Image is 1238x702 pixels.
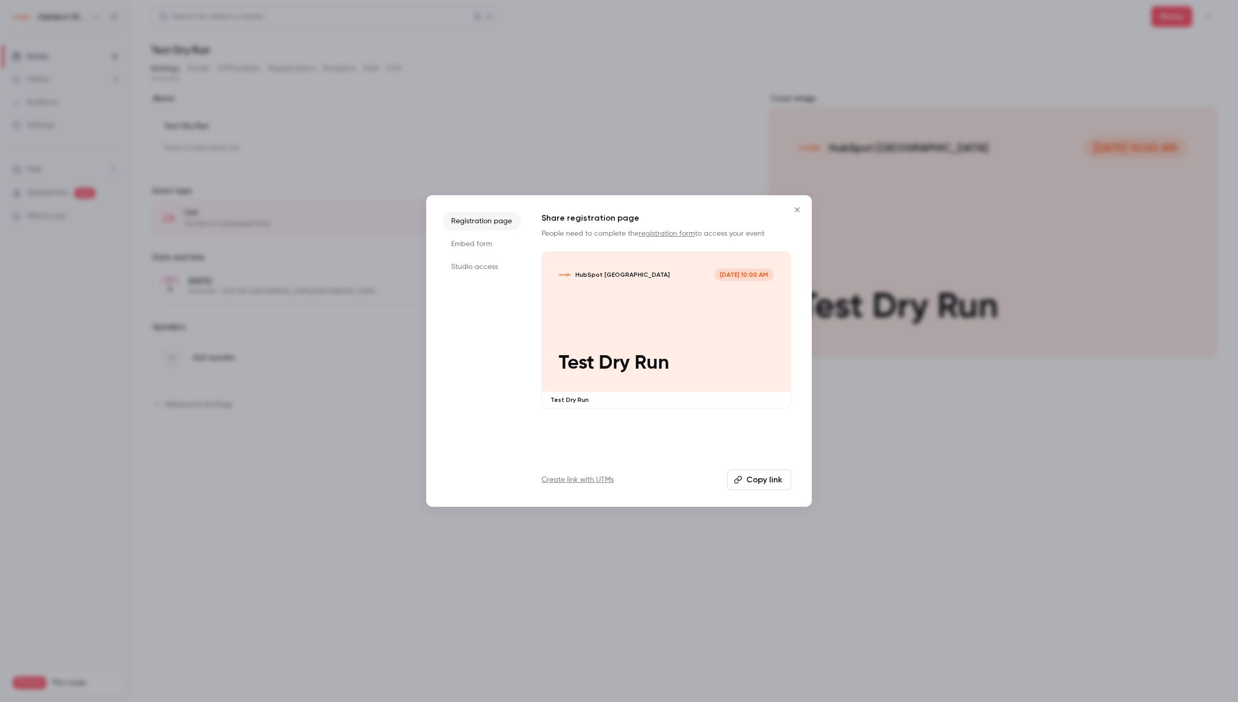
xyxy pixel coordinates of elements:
[639,230,695,237] a: registration form
[715,268,774,281] span: [DATE] 10:00 AM
[559,352,773,374] p: Test Dry Run
[443,258,521,276] li: Studio access
[575,271,670,279] p: HubSpot [GEOGRAPHIC_DATA]
[787,199,808,220] button: Close
[443,235,521,253] li: Embed form
[542,475,614,485] a: Create link with UTMs
[550,396,782,404] p: Test Dry Run
[542,228,791,239] p: People need to complete the to access your event
[727,469,791,490] button: Copy link
[542,212,791,224] h1: Share registration page
[443,212,521,231] li: Registration page
[542,251,791,409] a: Test Dry RunHubSpot [GEOGRAPHIC_DATA][DATE] 10:00 AMTest Dry RunTest Dry Run
[559,268,571,281] img: Test Dry Run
